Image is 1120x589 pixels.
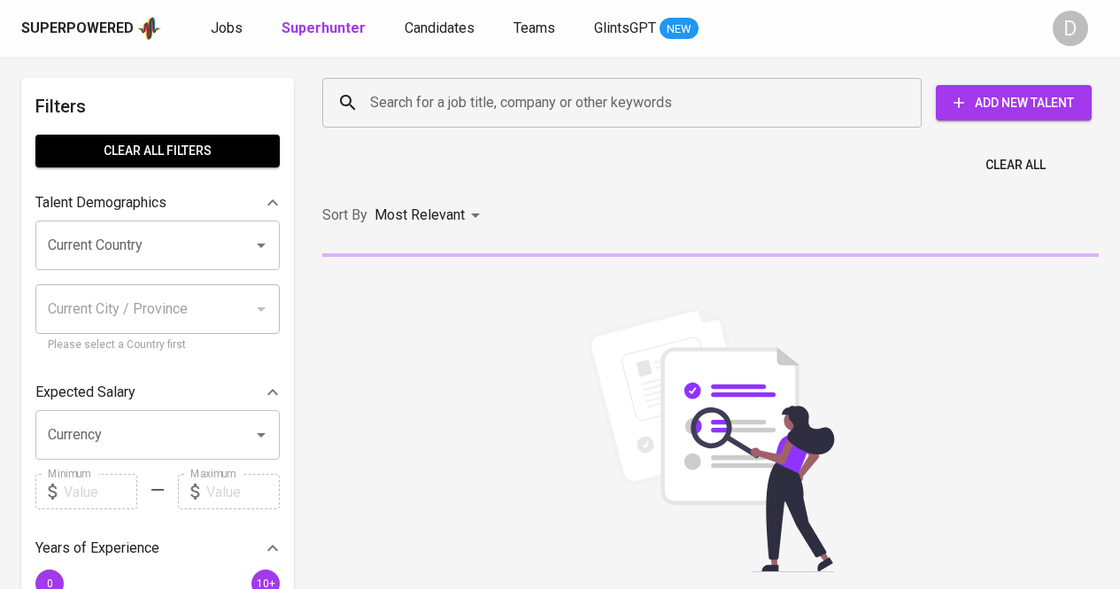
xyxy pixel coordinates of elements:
[282,19,366,36] b: Superhunter
[35,382,135,403] p: Expected Salary
[48,337,267,354] p: Please select a Country first
[985,154,1046,176] span: Clear All
[21,15,161,42] a: Superpoweredapp logo
[21,19,134,39] div: Superpowered
[50,140,266,162] span: Clear All filters
[594,19,656,36] span: GlintsGPT
[35,135,280,167] button: Clear All filters
[950,92,1078,114] span: Add New Talent
[375,205,465,226] p: Most Relevant
[35,92,280,120] h6: Filters
[405,18,478,40] a: Candidates
[936,85,1092,120] button: Add New Talent
[514,19,555,36] span: Teams
[978,149,1053,182] button: Clear All
[35,538,159,559] p: Years of Experience
[594,18,699,40] a: GlintsGPT NEW
[211,19,243,36] span: Jobs
[206,474,280,509] input: Value
[660,20,699,38] span: NEW
[322,205,367,226] p: Sort By
[35,531,280,566] div: Years of Experience
[249,422,274,447] button: Open
[35,192,166,213] p: Talent Demographics
[405,19,475,36] span: Candidates
[249,233,274,258] button: Open
[282,18,369,40] a: Superhunter
[137,15,161,42] img: app logo
[35,375,280,410] div: Expected Salary
[375,199,486,232] div: Most Relevant
[514,18,559,40] a: Teams
[64,474,137,509] input: Value
[1053,11,1088,46] div: D
[211,18,246,40] a: Jobs
[35,185,280,221] div: Talent Demographics
[578,306,844,572] img: file_searching.svg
